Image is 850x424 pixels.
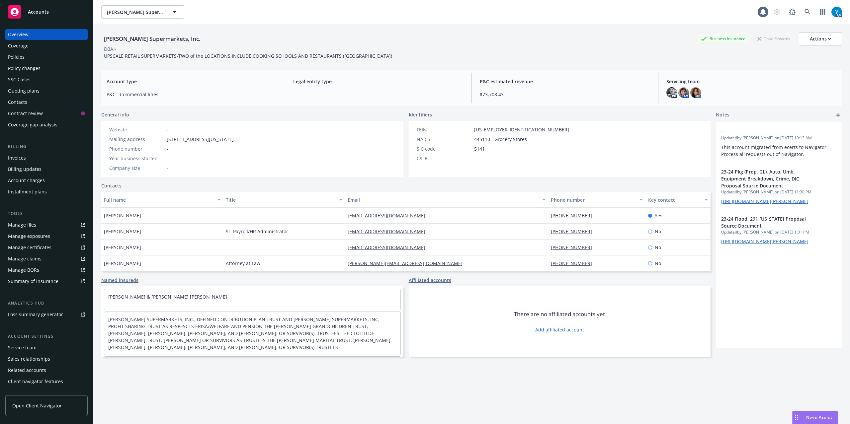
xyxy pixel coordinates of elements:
[655,244,661,251] span: No
[716,111,729,119] span: Notes
[8,309,63,320] div: Loss summary generator
[8,108,43,119] div: Contract review
[5,365,88,376] a: Related accounts
[8,97,27,107] div: Contacts
[8,242,51,253] div: Manage certificates
[5,40,88,51] a: Coverage
[8,376,63,387] div: Client navigator features
[716,163,842,210] div: 23-24 Pkg (Prop, GL), Auto, Umb, Equipment Breakdown, Crime, DIC Proposal Source DocumentUpdatedb...
[104,260,141,267] span: [PERSON_NAME]
[786,5,799,19] a: Report a Bug
[5,97,88,107] a: Contacts
[721,189,837,195] span: Updated by [PERSON_NAME] on [DATE] 11:30 PM
[8,164,42,175] div: Billing updates
[834,111,842,119] a: add
[770,5,784,19] a: Start snowing
[721,127,819,134] span: -
[345,192,548,208] button: Email
[28,9,49,15] span: Accounts
[8,253,42,264] div: Manage claims
[109,126,164,133] div: Website
[645,192,711,208] button: Key contact
[5,119,88,130] a: Coverage gap analysis
[108,294,227,300] a: [PERSON_NAME] & [PERSON_NAME] [PERSON_NAME]
[5,29,88,40] a: Overview
[474,145,485,152] span: 5141
[348,228,431,235] a: [EMAIL_ADDRESS][DOMAIN_NAME]
[417,145,471,152] div: SIC code
[101,277,138,284] a: Named insureds
[12,402,62,409] span: Open Client Navigator
[8,265,39,275] div: Manage BORs
[8,74,31,85] div: SSC Cases
[551,260,597,266] a: [PHONE_NUMBER]
[8,231,50,242] div: Manage exposures
[167,145,168,152] span: -
[816,5,829,19] a: Switch app
[417,155,471,162] div: CSLB
[348,244,431,250] a: [EMAIL_ADDRESS][DOMAIN_NAME]
[666,78,837,85] span: Servicing team
[223,192,345,208] button: Title
[551,244,597,250] a: [PHONE_NUMBER]
[8,29,29,40] div: Overview
[666,87,677,98] img: photo
[101,182,122,189] a: Contacts
[5,242,88,253] a: Manage certificates
[8,40,29,51] div: Coverage
[716,122,842,163] div: -Updatedby [PERSON_NAME] on [DATE] 10:13 AMThis account migrated from ecerts to Navigator. Proces...
[678,87,689,98] img: photo
[5,342,88,353] a: Service team
[348,196,538,203] div: Email
[648,196,701,203] div: Key contact
[226,212,227,219] span: -
[698,35,749,43] div: Business Insurance
[167,165,168,172] span: -
[5,388,88,398] a: Client access
[8,52,25,62] div: Policies
[226,260,260,267] span: Attorney at Law
[8,388,37,398] div: Client access
[101,111,129,118] span: General info
[551,196,636,203] div: Phone number
[104,45,116,52] div: DBA: -
[716,210,842,250] div: 23-24 Flood, 291 [US_STATE] Proposal Source DocumentUpdatedby [PERSON_NAME] on [DATE] 1:01 PM[URL...
[101,192,223,208] button: Full name
[104,228,141,235] span: [PERSON_NAME]
[348,260,468,266] a: [PERSON_NAME][EMAIL_ADDRESS][DOMAIN_NAME]
[551,212,597,219] a: [PHONE_NUMBER]
[721,229,837,235] span: Updated by [PERSON_NAME] on [DATE] 1:01 PM
[5,253,88,264] a: Manage claims
[8,175,45,186] div: Account charges
[417,136,471,143] div: NAICS
[5,276,88,287] a: Summary of insurance
[754,35,794,43] div: Total Rewards
[474,136,527,143] span: 445110 - Grocery Stores
[474,126,569,133] span: [US_EMPLOYER_IDENTIFICATION_NUMBER]
[655,260,661,267] span: No
[721,144,829,157] span: This account migrated from ecerts to Navigator. Process all requests out of Navigator.
[167,136,234,143] span: [STREET_ADDRESS][US_STATE]
[5,300,88,307] div: Analytics hub
[104,212,141,219] span: [PERSON_NAME]
[293,78,464,85] span: Legal entity type
[5,3,88,21] a: Accounts
[108,316,392,350] a: [PERSON_NAME] SUPERMARKETS, INC., DEFINED CONTRIBUTION PLAN TRUST AND [PERSON_NAME] SUPERMARKETS,...
[226,244,227,251] span: -
[655,228,661,235] span: No
[5,74,88,85] a: SSC Cases
[806,414,832,420] span: Nova Assist
[8,63,41,74] div: Policy changes
[409,277,451,284] a: Affiliated accounts
[551,228,597,235] a: [PHONE_NUMBER]
[5,108,88,119] a: Contract review
[801,5,814,19] a: Search
[535,326,584,333] a: Add affiliated account
[226,228,288,235] span: Sr. Payroll/HR Administrator
[101,5,184,19] button: [PERSON_NAME] Supermarkets, Inc.
[8,354,50,364] div: Sales relationships
[799,32,842,45] button: Actions
[5,231,88,242] a: Manage exposures
[107,9,164,16] span: [PERSON_NAME] Supermarkets, Inc.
